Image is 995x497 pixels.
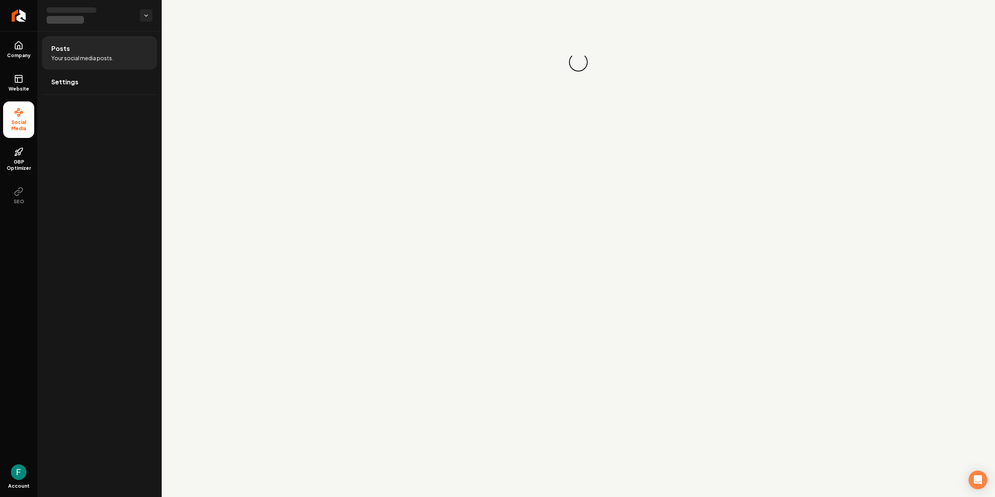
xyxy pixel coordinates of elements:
span: Company [4,52,34,59]
span: SEO [10,199,27,205]
span: Your social media posts. [51,54,113,62]
a: Company [3,35,34,65]
img: Frank Jimenez [11,464,26,480]
a: GBP Optimizer [3,141,34,178]
div: Open Intercom Messenger [969,471,987,489]
span: Account [8,483,30,489]
span: Website [5,86,32,92]
span: Settings [51,77,79,87]
button: SEO [3,181,34,211]
a: Settings [42,70,157,94]
span: GBP Optimizer [3,159,34,171]
span: Social Media [3,119,34,132]
img: Rebolt Logo [12,9,26,22]
button: Open user button [11,464,26,480]
a: Website [3,68,34,98]
div: Loading [569,53,588,71]
span: Posts [51,44,70,53]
